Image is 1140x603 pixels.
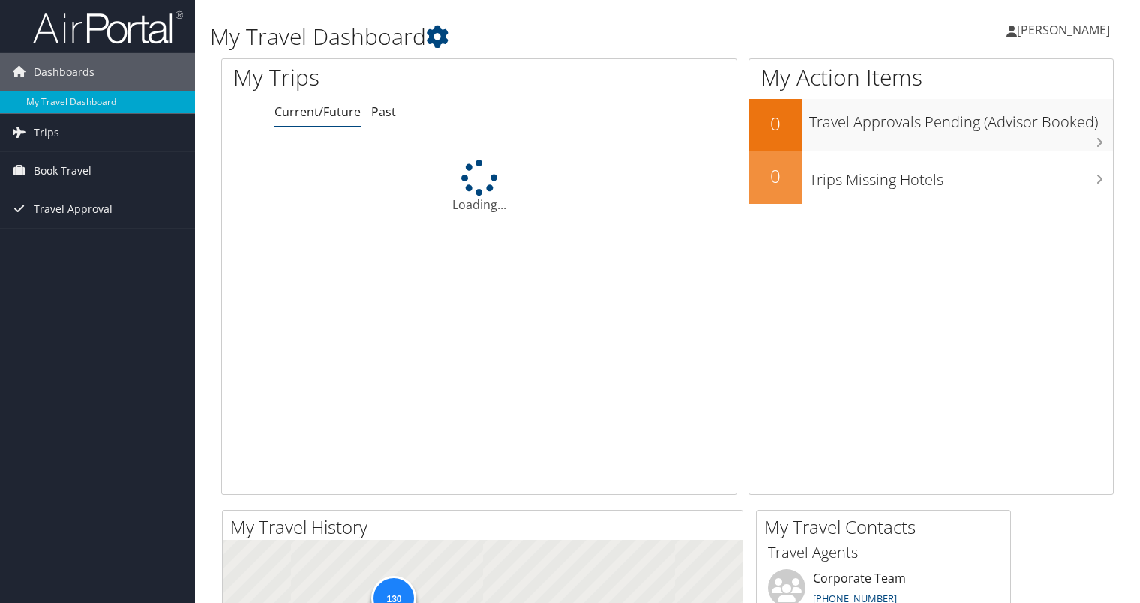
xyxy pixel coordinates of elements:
[749,99,1113,151] a: 0Travel Approvals Pending (Advisor Booked)
[33,10,183,45] img: airportal-logo.png
[749,163,802,189] h2: 0
[1006,7,1125,52] a: [PERSON_NAME]
[233,61,511,93] h1: My Trips
[809,162,1113,190] h3: Trips Missing Hotels
[34,152,91,190] span: Book Travel
[222,160,736,214] div: Loading...
[230,514,742,540] h2: My Travel History
[1017,22,1110,38] span: [PERSON_NAME]
[749,111,802,136] h2: 0
[809,104,1113,133] h3: Travel Approvals Pending (Advisor Booked)
[34,114,59,151] span: Trips
[34,190,112,228] span: Travel Approval
[749,151,1113,204] a: 0Trips Missing Hotels
[749,61,1113,93] h1: My Action Items
[764,514,1010,540] h2: My Travel Contacts
[210,21,820,52] h1: My Travel Dashboard
[371,103,396,120] a: Past
[274,103,361,120] a: Current/Future
[34,53,94,91] span: Dashboards
[768,542,999,563] h3: Travel Agents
